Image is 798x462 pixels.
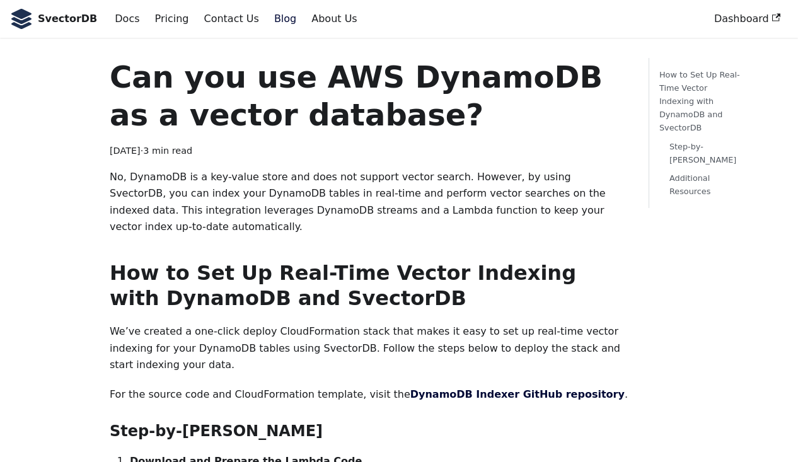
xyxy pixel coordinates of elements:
a: Step-by-[PERSON_NAME] [669,140,738,166]
h1: Can you use AWS DynamoDB as a vector database? [110,58,628,134]
a: Contact Us [196,8,266,30]
h2: How to Set Up Real-Time Vector Indexing with DynamoDB and SvectorDB [110,260,628,311]
a: How to Set Up Real-Time Vector Indexing with DynamoDB and SvectorDB [659,68,743,135]
a: SvectorDB LogoSvectorDB [10,9,97,29]
b: SvectorDB [38,11,97,27]
a: Docs [107,8,147,30]
a: Blog [267,8,304,30]
a: Dashboard [707,8,788,30]
p: For the source code and CloudFormation template, visit the . [110,386,628,403]
a: DynamoDB Indexer GitHub repository [410,388,625,400]
div: · 3 min read [110,144,628,159]
a: Additional Resources [669,171,738,198]
p: We’ve created a one-click deploy CloudFormation stack that makes it easy to set up real-time vect... [110,323,628,373]
p: No, DynamoDB is a key-value store and does not support vector search. However, by using SvectorDB... [110,169,628,236]
h3: Step-by-[PERSON_NAME] [110,422,628,441]
a: Pricing [147,8,197,30]
a: About Us [304,8,364,30]
img: SvectorDB Logo [10,9,33,29]
time: [DATE] [110,146,141,156]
